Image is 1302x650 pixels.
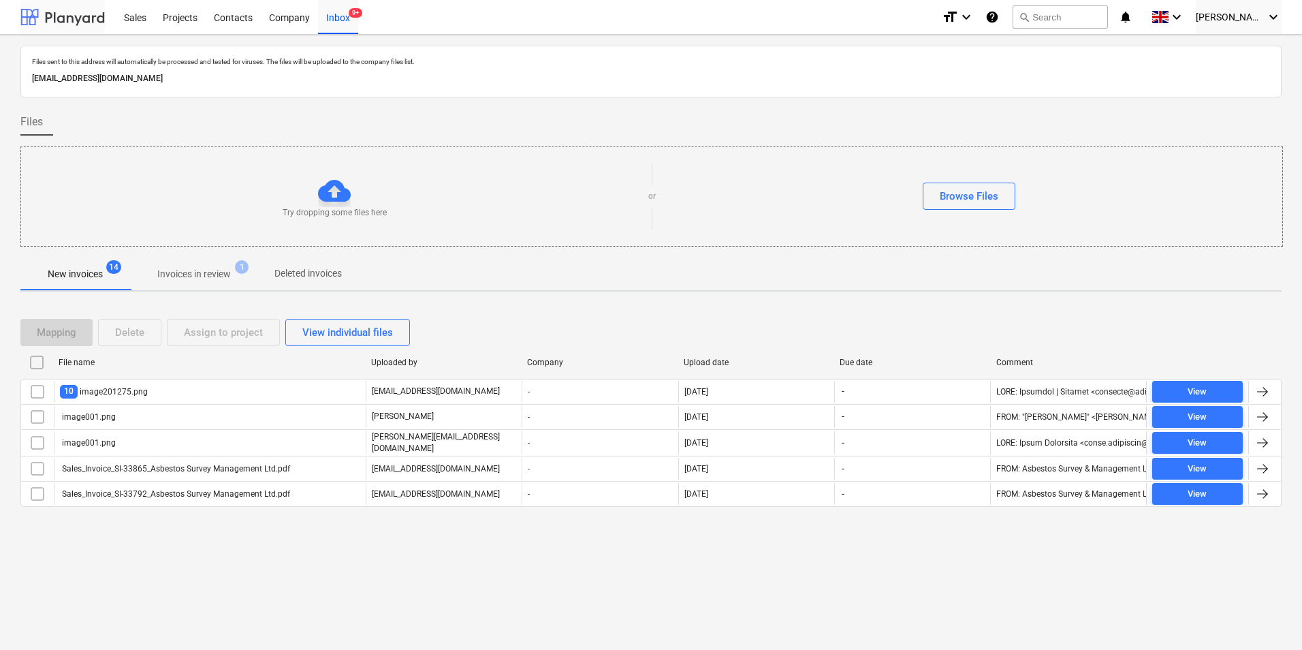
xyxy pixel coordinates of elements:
div: Sales_Invoice_SI-33792_Asbestos Survey Management Ltd.pdf [60,489,290,499]
i: Knowledge base [985,9,999,25]
div: Due date [840,358,985,367]
div: - [522,431,678,454]
div: [DATE] [684,412,708,422]
div: Try dropping some files hereorBrowse Files [20,146,1283,247]
p: [EMAIL_ADDRESS][DOMAIN_NAME] [32,72,1270,86]
div: Upload date [684,358,829,367]
p: New invoices [48,267,103,281]
p: [EMAIL_ADDRESS][DOMAIN_NAME] [372,463,500,475]
div: File name [59,358,360,367]
div: View [1188,384,1207,400]
button: View [1152,381,1243,403]
div: Uploaded by [371,358,516,367]
div: View [1188,409,1207,425]
i: notifications [1119,9,1132,25]
p: Deleted invoices [274,266,342,281]
i: keyboard_arrow_down [1265,9,1282,25]
p: or [648,191,656,202]
div: - [522,381,678,403]
div: Comment [996,358,1141,367]
span: - [840,437,846,449]
span: 9+ [349,8,362,18]
span: 1 [235,260,249,274]
div: - [522,483,678,505]
span: [PERSON_NAME] [1196,12,1264,22]
iframe: Chat Widget [1234,585,1302,650]
span: 14 [106,260,121,274]
div: image001.png [60,438,116,448]
div: View [1188,435,1207,451]
p: Invoices in review [157,267,231,281]
button: View [1152,458,1243,480]
button: Search [1013,5,1108,29]
div: image201275.png [60,385,148,398]
i: keyboard_arrow_down [1169,9,1185,25]
div: - [522,458,678,480]
button: View individual files [285,319,410,346]
div: [DATE] [684,438,708,448]
p: [PERSON_NAME][EMAIL_ADDRESS][DOMAIN_NAME] [372,431,516,454]
span: - [840,489,846,500]
div: Sales_Invoice_SI-33865_Asbestos Survey Management Ltd.pdf [60,464,290,474]
p: Try dropping some files here [283,207,387,219]
span: - [840,386,846,397]
div: - [522,406,678,428]
p: [EMAIL_ADDRESS][DOMAIN_NAME] [372,489,500,500]
div: [DATE] [684,489,708,499]
p: [EMAIL_ADDRESS][DOMAIN_NAME] [372,386,500,397]
span: search [1019,12,1030,22]
div: View [1188,486,1207,502]
span: 10 [60,385,78,398]
i: format_size [942,9,958,25]
span: - [840,463,846,475]
div: Browse Files [940,187,998,205]
div: Company [527,358,672,367]
button: View [1152,406,1243,428]
div: image001.png [60,412,116,422]
button: View [1152,483,1243,505]
div: [DATE] [684,387,708,397]
div: View individual files [302,324,393,341]
button: Browse Files [923,183,1015,210]
button: View [1152,432,1243,454]
span: Files [20,114,43,130]
div: [DATE] [684,464,708,474]
p: Files sent to this address will automatically be processed and tested for viruses. The files will... [32,57,1270,66]
i: keyboard_arrow_down [958,9,974,25]
p: [PERSON_NAME] [372,411,434,422]
div: View [1188,461,1207,477]
span: - [840,411,846,422]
